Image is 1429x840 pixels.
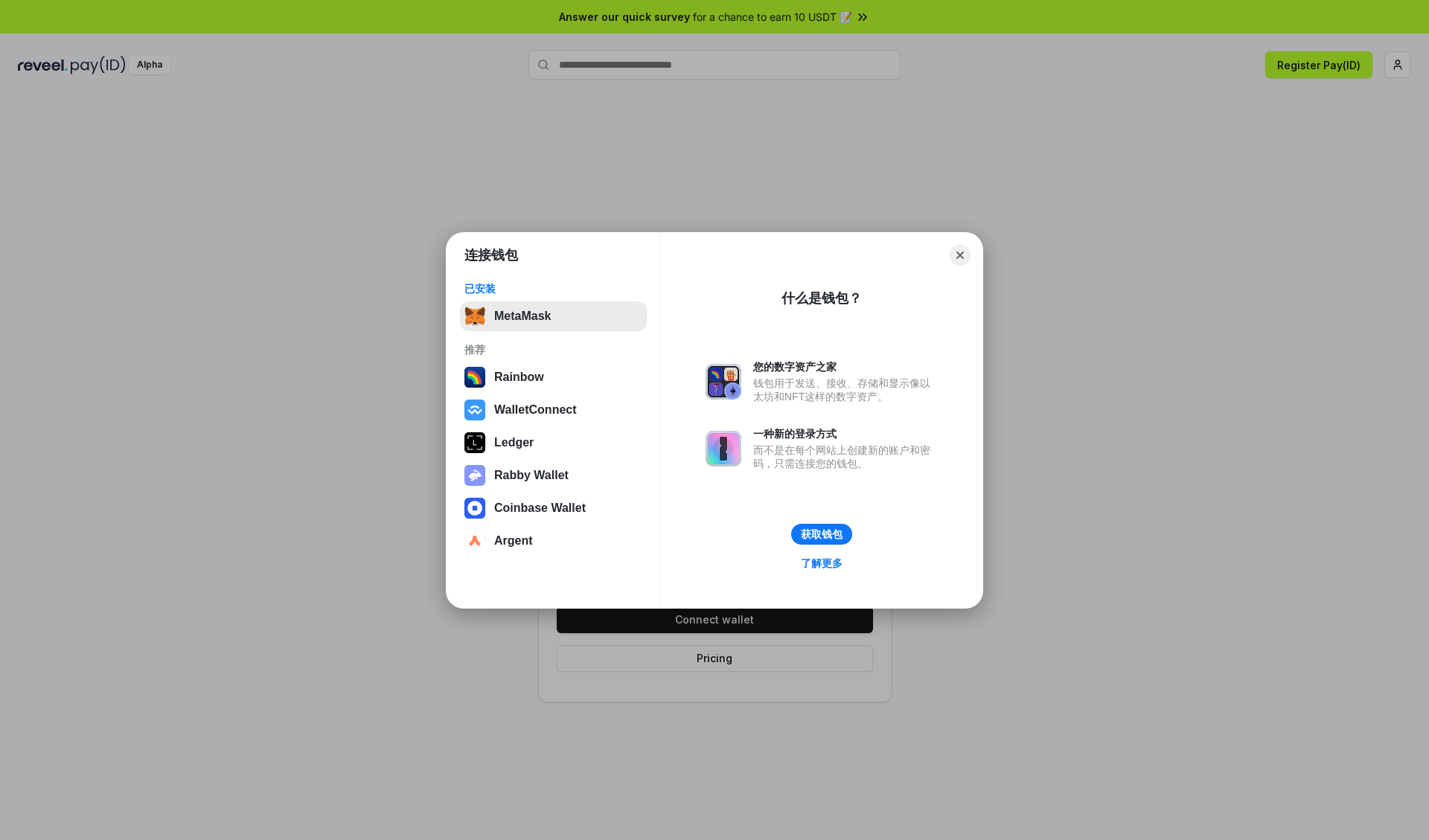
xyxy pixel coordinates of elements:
[464,432,485,453] img: svg+xml,%3Csvg%20xmlns%3D%22http%3A%2F%2Fwww.w3.org%2F2000%2Fsvg%22%20width%3D%2228%22%20height%3...
[950,245,971,266] button: Close
[706,431,741,467] img: svg+xml,%3Csvg%20xmlns%3D%22http%3A%2F%2Fwww.w3.org%2F2000%2Fsvg%22%20fill%3D%22none%22%20viewBox...
[494,371,544,384] div: Rainbow
[464,246,518,264] h1: 连接钱包
[753,443,938,470] div: 而不是在每个网站上创建新的账户和密码，只需连接您的钱包。
[781,289,862,307] div: 什么是钱包？
[464,498,485,519] img: svg+xml,%3Csvg%20width%3D%2228%22%20height%3D%2228%22%20viewBox%3D%220%200%2028%2028%22%20fill%3D...
[494,469,569,482] div: Rabby Wallet
[460,526,647,556] button: Argent
[460,301,647,331] button: MetaMask
[801,528,843,541] div: 获取钱包
[460,493,647,523] button: Coinbase Wallet
[464,282,642,295] div: 已安装
[791,524,852,545] button: 获取钱包
[494,403,577,417] div: WalletConnect
[460,395,647,425] button: WalletConnect
[792,554,851,573] a: 了解更多
[494,534,533,548] div: Argent
[464,306,485,327] img: svg+xml,%3Csvg%20fill%3D%22none%22%20height%3D%2233%22%20viewBox%3D%220%200%2035%2033%22%20width%...
[460,362,647,392] button: Rainbow
[753,360,938,373] div: 您的数字资产之家
[494,501,586,515] div: Coinbase Wallet
[464,530,485,551] img: svg+xml,%3Csvg%20width%3D%2228%22%20height%3D%2228%22%20viewBox%3D%220%200%2028%2028%22%20fill%3D...
[753,376,938,403] div: 钱包用于发送、接收、存储和显示像以太坊和NFT这样的数字资产。
[464,400,485,420] img: svg+xml,%3Csvg%20width%3D%2228%22%20height%3D%2228%22%20viewBox%3D%220%200%2028%2028%22%20fill%3D...
[706,364,741,400] img: svg+xml,%3Csvg%20xmlns%3D%22http%3A%2F%2Fwww.w3.org%2F2000%2Fsvg%22%20fill%3D%22none%22%20viewBox...
[460,461,647,490] button: Rabby Wallet
[464,343,642,356] div: 推荐
[494,310,551,323] div: MetaMask
[464,465,485,486] img: svg+xml,%3Csvg%20xmlns%3D%22http%3A%2F%2Fwww.w3.org%2F2000%2Fsvg%22%20fill%3D%22none%22%20viewBox...
[464,367,485,388] img: svg+xml,%3Csvg%20width%3D%22120%22%20height%3D%22120%22%20viewBox%3D%220%200%20120%20120%22%20fil...
[801,557,843,570] div: 了解更多
[494,436,534,449] div: Ledger
[753,427,938,440] div: 一种新的登录方式
[460,428,647,458] button: Ledger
